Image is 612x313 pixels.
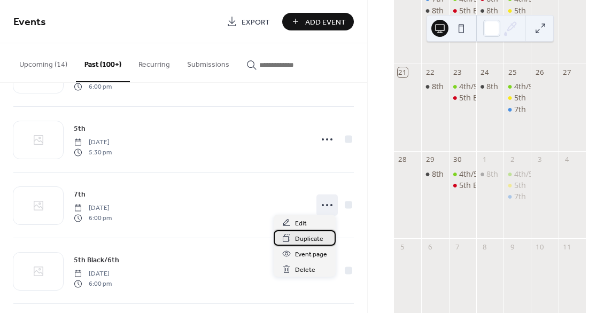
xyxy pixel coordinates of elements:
[480,67,490,77] div: 24
[13,12,46,33] span: Events
[459,180,507,191] div: 5th Black/6th
[514,92,526,103] div: 5th
[74,213,112,223] span: 6:00 pm
[480,242,490,252] div: 8
[432,81,444,92] div: 8th
[514,81,562,92] div: 4th/5th Silver
[535,155,545,165] div: 3
[432,169,444,179] div: 8th
[535,242,545,252] div: 10
[179,43,238,81] button: Submissions
[130,43,179,81] button: Recurring
[476,81,503,92] div: 8th
[74,147,112,157] span: 5:30 pm
[282,13,354,30] button: Add Event
[219,13,278,30] a: Export
[425,242,435,252] div: 6
[74,122,86,135] a: 5th
[535,67,545,77] div: 26
[459,92,507,103] div: 5th Black/6th
[449,180,476,191] div: 5th Black/6th
[449,92,476,103] div: 5th Black/6th
[74,279,112,288] span: 6:00 pm
[295,264,315,276] span: Delete
[295,249,327,260] span: Event page
[503,81,531,92] div: 4th/5th Silver
[449,81,476,92] div: 4th/5th Silver
[74,255,119,266] span: 5th Black/6th
[503,180,531,191] div: 5th
[507,67,517,77] div: 25
[295,218,307,229] span: Edit
[476,5,503,16] div: 8th
[74,269,112,279] span: [DATE]
[425,155,435,165] div: 29
[476,169,503,179] div: 8th
[453,155,462,165] div: 30
[503,5,531,16] div: 5th
[453,67,462,77] div: 23
[421,5,448,16] div: 8th
[449,169,476,179] div: 4th/5th Silver
[486,5,498,16] div: 8th
[459,169,507,179] div: 4th/5th Silver
[74,188,86,200] a: 7th
[503,104,531,115] div: 7th
[11,43,76,81] button: Upcoming (14)
[74,82,112,91] span: 6:00 pm
[74,254,119,266] a: 5th Black/6th
[398,155,407,165] div: 28
[507,155,517,165] div: 2
[514,191,526,202] div: 7th
[295,233,323,245] span: Duplicate
[305,17,346,28] span: Add Event
[459,81,507,92] div: 4th/5th Silver
[514,169,562,179] div: 4th/5th Silver
[398,67,407,77] div: 21
[421,169,448,179] div: 8th
[74,123,86,135] span: 5th
[486,169,498,179] div: 8th
[425,67,435,77] div: 22
[507,242,517,252] div: 9
[432,5,444,16] div: 8th
[74,189,86,200] span: 7th
[486,81,498,92] div: 8th
[74,138,112,147] span: [DATE]
[480,155,490,165] div: 1
[76,43,130,82] button: Past (100+)
[514,5,526,16] div: 5th
[562,67,572,77] div: 27
[421,81,448,92] div: 8th
[562,242,572,252] div: 11
[503,92,531,103] div: 5th
[459,5,507,16] div: 5th Black/6th
[514,104,526,115] div: 7th
[503,191,531,202] div: 7th
[449,5,476,16] div: 5th Black/6th
[514,180,526,191] div: 5th
[74,204,112,213] span: [DATE]
[453,242,462,252] div: 7
[503,169,531,179] div: 4th/5th Silver
[398,242,407,252] div: 5
[562,155,572,165] div: 4
[242,17,270,28] span: Export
